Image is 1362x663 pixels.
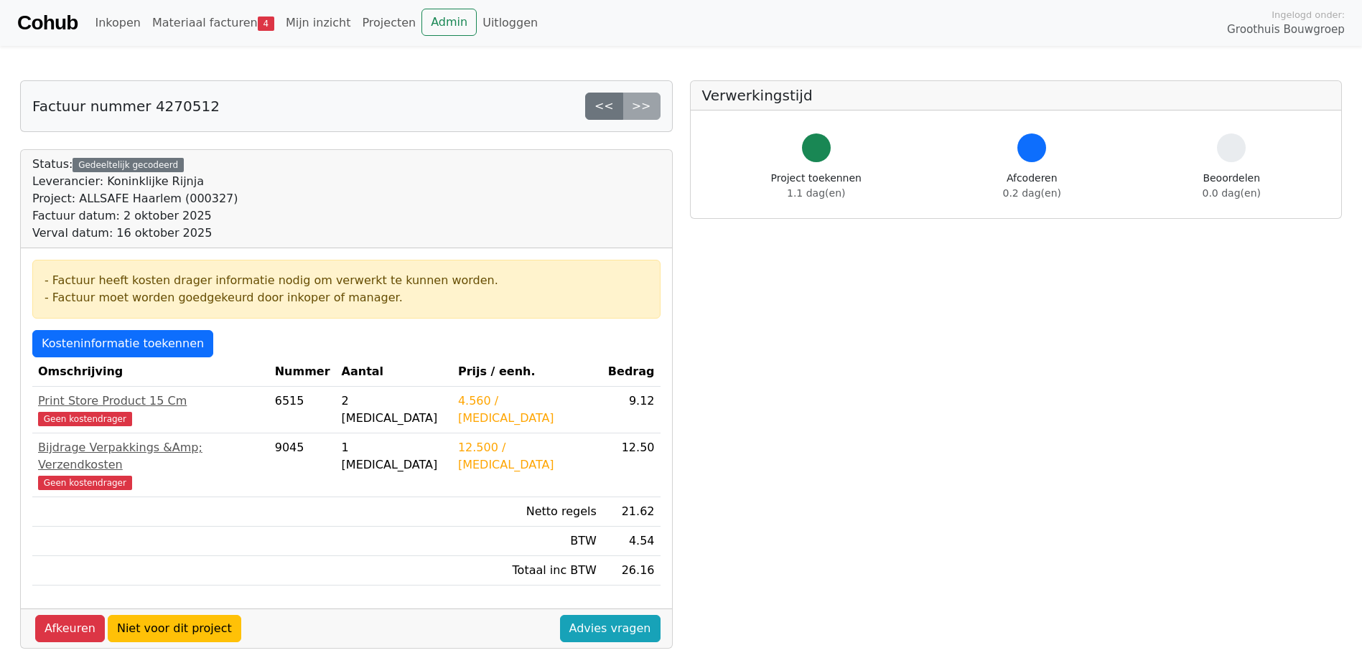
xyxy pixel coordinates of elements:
span: Ingelogd onder: [1272,8,1345,22]
th: Nummer [269,357,336,387]
div: 1 [MEDICAL_DATA] [342,439,447,474]
td: Totaal inc BTW [452,556,602,586]
div: 4.560 / [MEDICAL_DATA] [458,392,597,427]
th: Aantal [336,357,452,387]
div: 12.500 / [MEDICAL_DATA] [458,439,597,474]
td: 26.16 [602,556,661,586]
div: Project toekennen [771,171,862,201]
a: Print Store Product 15 CmGeen kostendrager [38,392,263,427]
td: 6515 [269,387,336,433]
a: Mijn inzicht [280,9,357,37]
a: Kosteninformatie toekennen [32,330,213,357]
a: << [585,93,623,120]
td: 12.50 [602,433,661,497]
div: 2 [MEDICAL_DATA] [342,392,447,427]
span: 1.1 dag(en) [787,187,845,199]
h5: Verwerkingstijd [702,87,1330,104]
td: 9.12 [602,387,661,433]
a: Admin [421,9,477,36]
div: Gedeeltelijk gecodeerd [73,158,184,172]
td: BTW [452,527,602,556]
a: Advies vragen [560,615,661,642]
a: Niet voor dit project [108,615,241,642]
td: Netto regels [452,497,602,527]
a: Materiaal facturen4 [146,9,280,37]
a: Bijdrage Verpakkings &Amp; VerzendkostenGeen kostendrager [38,439,263,491]
span: Groothuis Bouwgroep [1227,22,1345,38]
td: 4.54 [602,527,661,556]
span: 0.2 dag(en) [1003,187,1061,199]
div: - Factuur moet worden goedgekeurd door inkoper of manager. [45,289,648,306]
div: Project: ALLSAFE Haarlem (000327) [32,190,238,207]
div: Leverancier: Koninklijke Rijnja [32,173,238,190]
th: Prijs / eenh. [452,357,602,387]
div: Afcoderen [1003,171,1061,201]
a: Uitloggen [477,9,544,37]
h5: Factuur nummer 4270512 [32,98,220,115]
span: 0.0 dag(en) [1203,187,1261,199]
div: Factuur datum: 2 oktober 2025 [32,207,238,225]
th: Omschrijving [32,357,269,387]
td: 9045 [269,433,336,497]
a: Cohub [17,6,78,40]
div: Print Store Product 15 Cm [38,392,263,410]
span: Geen kostendrager [38,412,132,426]
th: Bedrag [602,357,661,387]
td: 21.62 [602,497,661,527]
div: Status: [32,156,238,242]
a: Afkeuren [35,615,105,642]
span: Geen kostendrager [38,476,132,490]
a: Inkopen [89,9,146,37]
div: Beoordelen [1203,171,1261,201]
div: Bijdrage Verpakkings &Amp; Verzendkosten [38,439,263,474]
a: Projecten [356,9,421,37]
div: Verval datum: 16 oktober 2025 [32,225,238,242]
div: - Factuur heeft kosten drager informatie nodig om verwerkt te kunnen worden. [45,272,648,289]
span: 4 [258,17,274,31]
